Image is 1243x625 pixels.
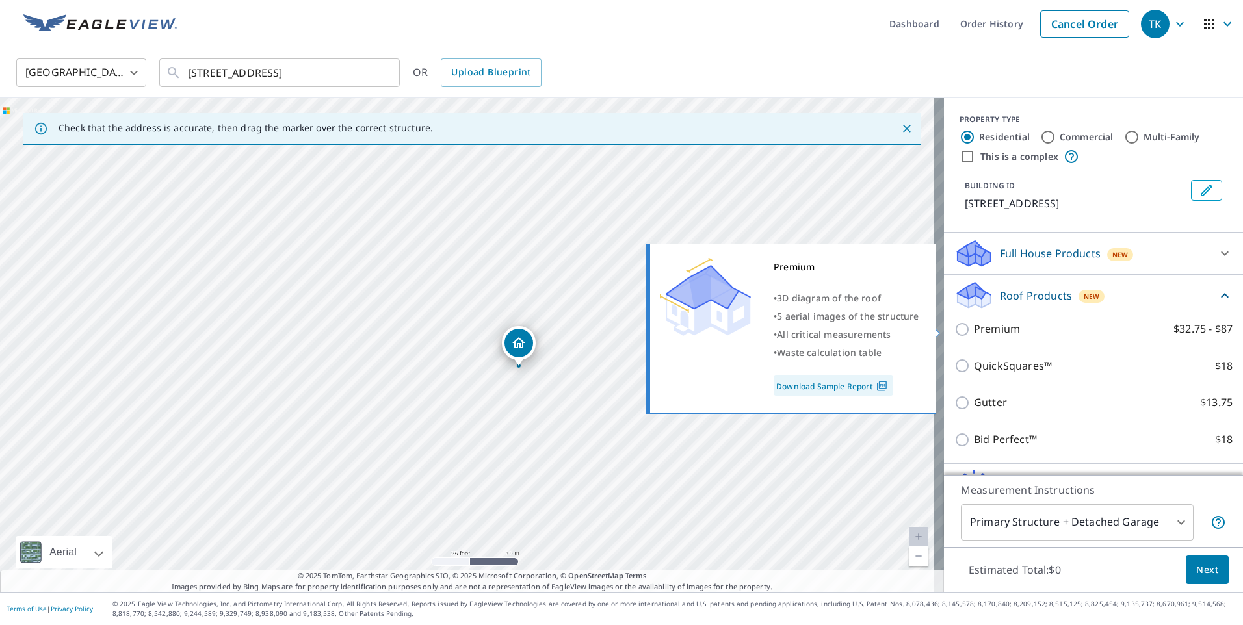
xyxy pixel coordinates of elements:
[188,55,373,91] input: Search by address or latitude-longitude
[46,536,81,568] div: Aerial
[1141,10,1170,38] div: TK
[502,326,536,366] div: Dropped pin, building 1, Residential property, 919 N J St Lake Worth Beach, FL 33460
[1196,562,1218,578] span: Next
[777,292,881,304] span: 3D diagram of the roof
[1200,394,1233,411] p: $13.75
[974,394,1007,411] p: Gutter
[774,289,919,307] div: •
[413,58,542,87] div: OR
[774,375,893,396] a: Download Sample Report
[51,604,93,613] a: Privacy Policy
[979,131,1030,144] label: Residential
[777,346,882,359] span: Waste calculation table
[1040,10,1129,38] a: Cancel Order
[660,258,751,336] img: Premium
[1112,249,1129,260] span: New
[441,58,541,87] a: Upload Blueprint
[965,180,1015,191] p: BUILDING ID
[974,321,1020,337] p: Premium
[961,504,1194,541] div: Primary Structure + Detached Garage
[873,380,891,392] img: Pdf Icon
[112,599,1236,619] p: © 2025 Eagle View Technologies, Inc. and Pictometry International Corp. All Rights Reserved. Repo...
[1000,246,1101,261] p: Full House Products
[974,431,1037,448] p: Bid Perfect™
[16,536,112,568] div: Aerial
[1215,358,1233,374] p: $18
[954,469,1233,500] div: Solar ProductsNew
[774,307,919,325] div: •
[777,328,891,340] span: All critical measurements
[625,570,647,580] a: Terms
[777,310,919,322] span: 5 aerial images of the structure
[974,358,1052,374] p: QuickSquares™
[961,482,1226,498] p: Measurement Instructions
[980,150,1058,163] label: This is a complex
[7,605,93,613] p: |
[774,325,919,344] div: •
[909,527,928,546] a: Current Level 20, Zoom In Disabled
[1186,555,1229,585] button: Next
[23,14,177,34] img: EV Logo
[954,238,1233,269] div: Full House ProductsNew
[1144,131,1200,144] label: Multi-Family
[7,604,47,613] a: Terms of Use
[774,258,919,276] div: Premium
[1191,180,1222,201] button: Edit building 1
[298,570,647,581] span: © 2025 TomTom, Earthstar Geographics SIO, © 2025 Microsoft Corporation, ©
[954,280,1233,311] div: Roof ProductsNew
[1210,515,1226,530] span: Your report will include the primary structure and a detached garage if one exists.
[774,344,919,362] div: •
[965,196,1186,211] p: [STREET_ADDRESS]
[909,546,928,566] a: Current Level 20, Zoom Out
[960,114,1227,125] div: PROPERTY TYPE
[958,555,1071,584] p: Estimated Total: $0
[1060,131,1114,144] label: Commercial
[1215,431,1233,448] p: $18
[898,120,915,137] button: Close
[1084,291,1100,301] span: New
[451,64,530,81] span: Upload Blueprint
[1000,288,1072,303] p: Roof Products
[1173,321,1233,337] p: $32.75 - $87
[568,570,623,580] a: OpenStreetMap
[16,55,146,91] div: [GEOGRAPHIC_DATA]
[59,122,433,134] p: Check that the address is accurate, then drag the marker over the correct structure.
